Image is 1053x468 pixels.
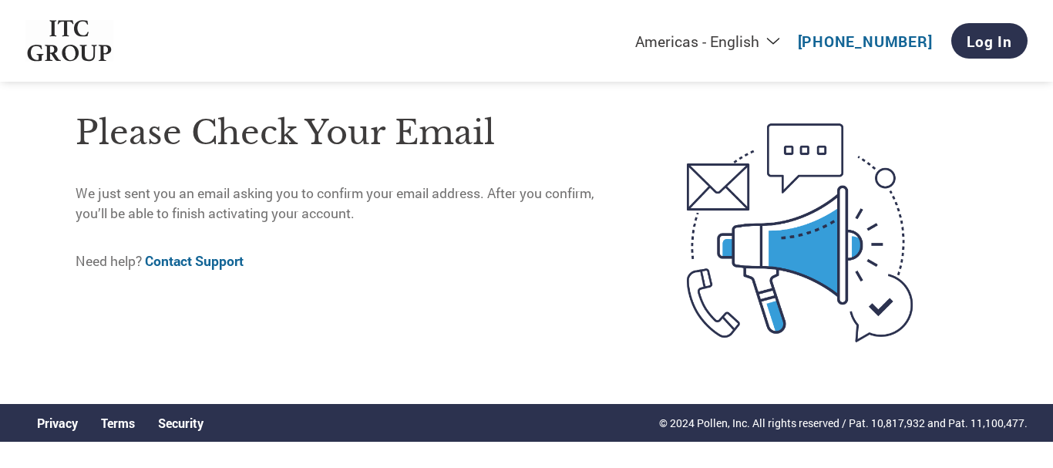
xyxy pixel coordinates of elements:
h1: Please check your email [76,108,622,158]
a: Security [158,415,204,431]
p: © 2024 Pollen, Inc. All rights reserved / Pat. 10,817,932 and Pat. 11,100,477. [659,415,1028,431]
img: open-email [622,96,977,370]
img: ITC Group [25,20,113,62]
p: We just sent you an email asking you to confirm your email address. After you confirm, you’ll be ... [76,183,622,224]
a: Terms [101,415,135,431]
a: Contact Support [145,252,244,270]
a: [PHONE_NUMBER] [798,32,933,51]
a: Privacy [37,415,78,431]
p: Need help? [76,251,622,271]
a: Log In [951,23,1028,59]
